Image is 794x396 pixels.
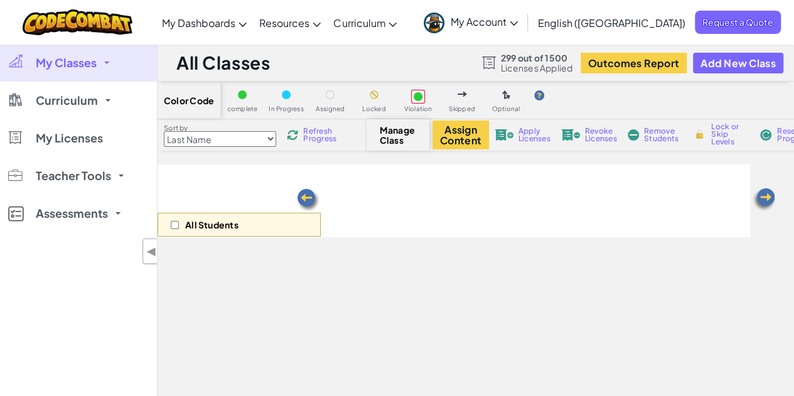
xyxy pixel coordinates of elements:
[269,105,304,112] span: In Progress
[36,95,98,106] span: Curriculum
[259,16,309,29] span: Resources
[693,129,706,140] img: IconLock.svg
[333,16,385,29] span: Curriculum
[162,16,235,29] span: My Dashboards
[176,51,270,75] h1: All Classes
[227,105,258,112] span: complete
[327,6,403,40] a: Curriculum
[303,127,342,142] span: Refresh Progress
[711,123,748,146] span: Lock or Skip Levels
[581,53,687,73] button: Outcomes Report
[380,125,417,145] span: Manage Class
[518,127,550,142] span: Apply Licenses
[404,105,432,112] span: Violation
[156,6,253,40] a: My Dashboards
[449,105,475,112] span: Skipped
[585,127,617,142] span: Revoke Licenses
[695,11,781,34] a: Request a Quote
[751,187,776,212] img: Arrow_Left.png
[538,16,685,29] span: English ([GEOGRAPHIC_DATA])
[502,90,510,100] img: IconOptionalLevel.svg
[501,63,573,73] span: Licenses Applied
[36,57,97,68] span: My Classes
[146,242,157,260] span: ◀
[424,13,444,33] img: avatar
[458,92,467,97] img: IconSkippedLevel.svg
[253,6,327,40] a: Resources
[316,105,345,112] span: Assigned
[164,123,276,133] label: Sort by
[417,3,524,42] a: My Account
[36,132,103,144] span: My Licenses
[451,15,518,28] span: My Account
[432,120,489,149] button: Assign Content
[36,208,108,219] span: Assessments
[534,90,544,100] img: IconHint.svg
[36,170,111,181] span: Teacher Tools
[501,53,573,63] span: 299 out of 1500
[532,6,692,40] a: English ([GEOGRAPHIC_DATA])
[296,188,321,213] img: Arrow_Left.png
[185,220,239,230] p: All Students
[492,105,520,112] span: Optional
[164,95,214,105] span: Color Code
[23,9,132,35] img: CodeCombat logo
[693,53,783,73] button: Add New Class
[362,105,385,112] span: Locked
[561,129,580,141] img: IconLicenseRevoke.svg
[628,129,639,141] img: IconRemoveStudents.svg
[287,129,298,141] img: IconReload.svg
[644,127,682,142] span: Remove Students
[759,129,772,141] img: IconReset.svg
[495,129,513,141] img: IconLicenseApply.svg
